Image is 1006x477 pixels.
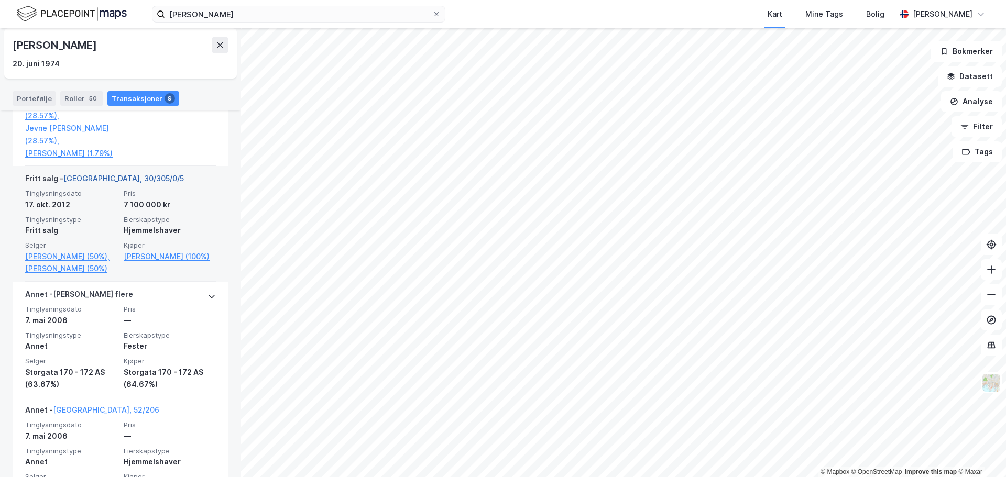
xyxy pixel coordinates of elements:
[124,305,216,314] span: Pris
[25,262,117,275] a: [PERSON_NAME] (50%)
[25,224,117,237] div: Fritt salg
[124,314,216,327] div: —
[13,58,60,70] div: 20. juni 1974
[25,331,117,340] span: Tinglysningstype
[866,8,884,20] div: Bolig
[124,224,216,237] div: Hjemmelshaver
[25,241,117,250] span: Selger
[13,91,56,106] div: Portefølje
[25,404,159,420] div: Annet -
[938,66,1002,87] button: Datasett
[165,93,175,104] div: 9
[124,420,216,429] span: Pris
[124,198,216,211] div: 7 100 000 kr
[25,420,117,429] span: Tinglysningsdato
[25,288,133,305] div: Annet - [PERSON_NAME] flere
[124,250,216,263] a: [PERSON_NAME] (100%)
[25,215,117,224] span: Tinglysningstype
[954,427,1006,477] iframe: Chat Widget
[931,41,1002,62] button: Bokmerker
[25,366,117,391] div: Storgata 170 - 172 AS (63.67%)
[25,340,117,352] div: Annet
[25,305,117,314] span: Tinglysningsdato
[25,172,184,189] div: Fritt salg -
[25,198,117,211] div: 17. okt. 2012
[124,241,216,250] span: Kjøper
[768,8,782,20] div: Kart
[124,456,216,468] div: Hjemmelshaver
[107,91,179,106] div: Transaksjoner
[13,37,99,53] div: [PERSON_NAME]
[952,116,1002,137] button: Filter
[25,456,117,468] div: Annet
[913,8,972,20] div: [PERSON_NAME]
[25,189,117,198] span: Tinglysningsdato
[821,468,849,475] a: Mapbox
[25,122,117,147] a: Jevne [PERSON_NAME] (28.57%),
[165,6,432,22] input: Søk på adresse, matrikkel, gårdeiere, leietakere eller personer
[124,430,216,442] div: —
[124,215,216,224] span: Eierskapstype
[25,250,117,263] a: [PERSON_NAME] (50%),
[124,447,216,456] span: Eierskapstype
[63,174,184,183] a: [GEOGRAPHIC_DATA], 30/305/0/5
[60,91,103,106] div: Roller
[53,405,159,414] a: [GEOGRAPHIC_DATA], 52/206
[953,141,1002,162] button: Tags
[941,91,1002,112] button: Analyse
[17,5,127,23] img: logo.f888ab2527a4732fd821a326f86c7f29.svg
[124,340,216,352] div: Fester
[124,357,216,365] span: Kjøper
[124,331,216,340] span: Eierskapstype
[905,468,957,475] a: Improve this map
[25,147,117,160] a: [PERSON_NAME] (1.79%)
[124,189,216,198] span: Pris
[805,8,843,20] div: Mine Tags
[851,468,902,475] a: OpenStreetMap
[25,430,117,442] div: 7. mai 2006
[25,314,117,327] div: 7. mai 2006
[124,366,216,391] div: Storgata 170 - 172 AS (64.67%)
[25,357,117,365] span: Selger
[981,373,1001,393] img: Z
[25,447,117,456] span: Tinglysningstype
[87,93,99,104] div: 50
